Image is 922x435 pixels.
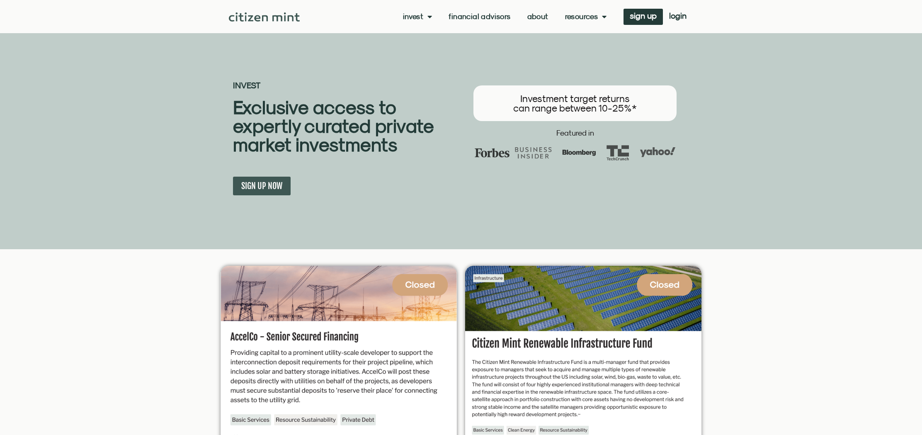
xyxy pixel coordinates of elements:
a: login [663,9,693,25]
a: SIGN UP NOW [233,177,291,195]
h2: Featured in [465,129,685,137]
a: About [527,12,548,21]
b: Exclusive access to expertly curated private market investments [233,96,434,156]
h2: INVEST [233,81,461,90]
img: Citizen Mint [229,12,300,22]
nav: Menu [403,12,607,21]
a: sign up [624,9,663,25]
h3: Investment target returns can range between 10-25%* [482,94,668,113]
a: Invest [403,12,432,21]
span: sign up [630,13,657,19]
span: login [669,13,687,19]
a: Financial Advisors [449,12,510,21]
a: Resources [565,12,607,21]
span: SIGN UP NOW [241,181,282,191]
